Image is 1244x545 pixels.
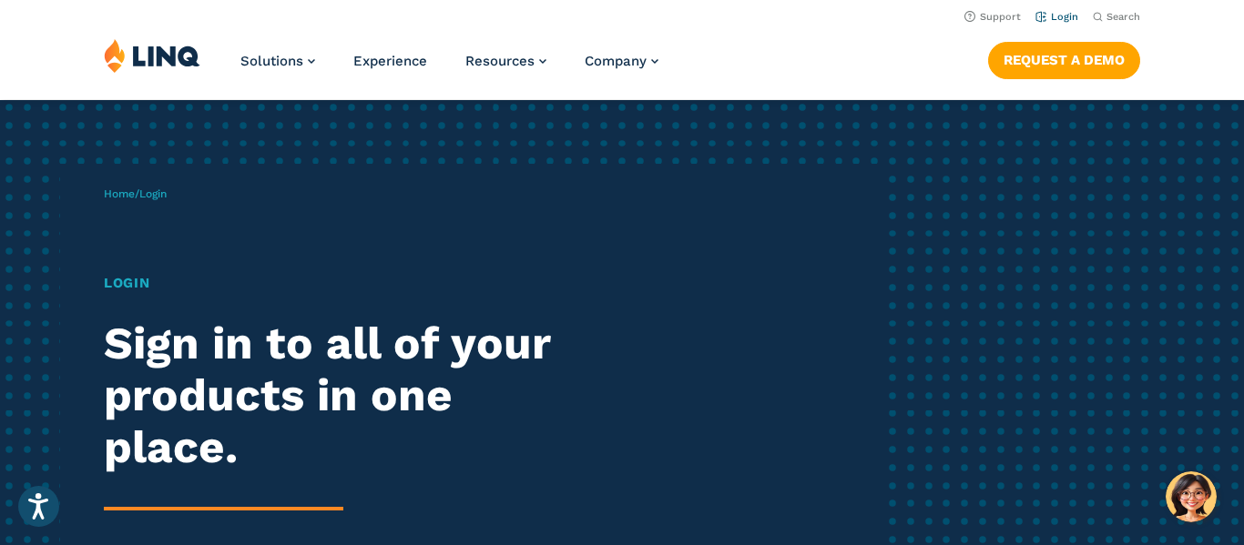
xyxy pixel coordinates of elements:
[465,53,535,69] span: Resources
[964,11,1021,23] a: Support
[353,53,427,69] a: Experience
[104,187,167,200] span: /
[1166,471,1217,522] button: Hello, have a question? Let’s chat.
[240,38,658,98] nav: Primary Navigation
[988,38,1140,78] nav: Button Navigation
[585,53,647,69] span: Company
[104,187,135,200] a: Home
[988,42,1140,78] a: Request a Demo
[585,53,658,69] a: Company
[139,187,167,200] span: Login
[104,38,200,73] img: LINQ | K‑12 Software
[1035,11,1078,23] a: Login
[240,53,315,69] a: Solutions
[1106,11,1140,23] span: Search
[465,53,546,69] a: Resources
[1093,10,1140,24] button: Open Search Bar
[104,318,583,472] h2: Sign in to all of your products in one place.
[240,53,303,69] span: Solutions
[104,273,583,294] h1: Login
